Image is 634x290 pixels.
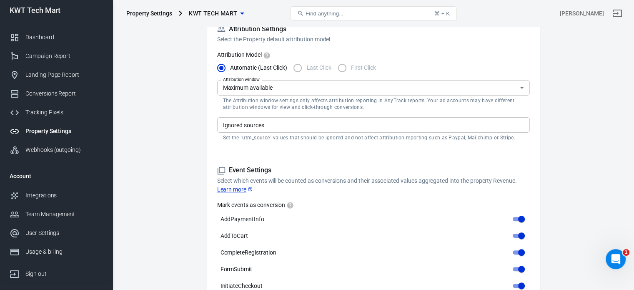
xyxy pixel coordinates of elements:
[25,108,103,117] div: Tracking Pixels
[217,185,253,194] a: Learn more
[217,201,530,209] label: Mark events as conversion
[25,146,103,154] div: Webhooks (outgoing)
[351,63,376,72] span: First Click
[40,10,104,19] p: The team can also help
[3,224,110,242] a: User Settings
[3,186,110,205] a: Integrations
[3,47,110,66] a: Campaign Report
[560,9,604,18] div: Account id: QhCK8QGp
[13,214,20,220] button: Emoji picker
[130,3,146,19] button: Home
[3,205,110,224] a: Team Management
[3,122,110,141] a: Property Settings
[40,4,70,10] h1: AnyTrack
[24,5,37,18] img: Profile image for AnyTrack
[3,66,110,84] a: Landing Page Report
[25,33,103,42] div: Dashboard
[3,166,110,186] li: Account
[7,33,160,76] div: AnyTrack says…
[230,63,287,72] span: Automatic (Last Click)
[220,120,526,130] input: paypal, calendly
[53,214,60,220] button: Start recording
[25,71,103,79] div: Landing Page Report
[3,261,110,283] a: Sign out
[221,232,248,240] span: AddToCart
[25,89,103,98] div: Conversions Report
[606,249,626,269] iframe: Intercom live chat
[223,76,260,83] label: Attribution window
[13,38,130,70] div: Hi there! You're speaking with AnyTrack AI Agent. I'm well trained and ready to assist you [DATE]...
[7,76,160,113] div: AnyTrack says…
[306,10,343,17] span: Find anything...
[189,8,237,19] span: KWT Tech Mart
[143,210,156,224] button: Send a message…
[3,141,110,159] a: Webhooks (outgoing)
[3,103,110,122] a: Tracking Pixels
[5,3,21,19] button: go back
[7,76,66,94] div: How can I help?AnyTrack • Just now
[25,247,103,256] div: Usage & billing
[146,3,161,18] div: Close
[126,9,172,18] div: Property Settings
[25,270,103,278] div: Sign out
[217,166,530,175] h5: Event Settings
[25,191,103,200] div: Integrations
[623,249,629,256] span: 1
[434,10,450,17] div: ⌘ + K
[217,50,530,59] label: Attribution Model
[7,33,137,75] div: Hi there! You're speaking with AnyTrack AI Agent. I'm well trained and ready to assist you [DATE]...
[217,177,530,194] p: Select which events will be counted as conversions and their associated values aggregated into th...
[3,84,110,103] a: Conversions Report
[221,265,253,274] span: FormSubmit
[607,3,627,23] a: Sign out
[185,6,247,21] button: KWT Tech Mart
[25,229,103,237] div: User Settings
[13,96,64,101] div: AnyTrack • Just now
[3,28,110,47] a: Dashboard
[223,134,524,141] p: Set the `utm_source` values that should be ignored and not affect attribution reporting such as P...
[40,214,46,220] button: Upload attachment
[221,215,264,224] span: AddPaymentInfo
[290,6,457,20] button: Find anything...⌘ + K
[3,242,110,261] a: Usage & billing
[25,127,103,136] div: Property Settings
[217,25,530,34] h5: Attribution Settings
[25,52,103,61] div: Campaign Report
[3,7,110,14] div: KWT Tech Mart
[26,214,33,220] button: Gif picker
[13,81,60,89] div: How can I help?
[223,97,524,111] p: The Attribution window settings only affects attribution reporting in AnyTrack reports. Your ad a...
[217,35,530,44] p: Select the Property default attribution model.
[217,80,530,96] div: Maximum available
[7,196,160,210] textarea: Ask a question…
[286,202,294,209] svg: Enable toggles for events you want to track as conversions, such as purchases. These are key acti...
[221,248,276,257] span: CompleteRegistration
[306,63,331,72] span: Last Click
[25,210,103,219] div: Team Management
